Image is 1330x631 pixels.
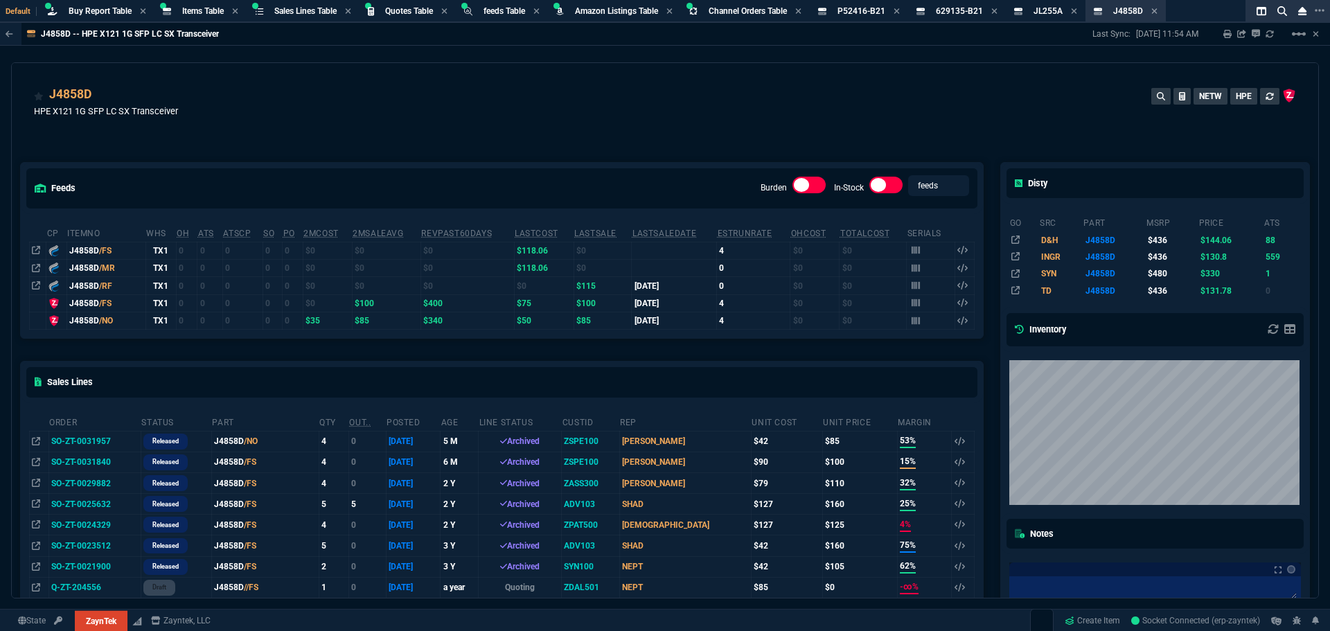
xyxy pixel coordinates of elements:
td: J4858D [211,452,319,472]
span: /FS [244,457,256,467]
th: Unit Price [822,411,897,432]
span: P52416-B21 [837,6,885,16]
th: Serials [907,222,955,242]
td: SO-ZT-0031957 [48,431,141,452]
td: 0 [176,259,197,276]
nx-icon: Open In Opposite Panel [32,246,40,256]
th: CustId [562,411,619,432]
td: SO-ZT-0031840 [48,452,141,472]
label: In-Stock [834,183,864,193]
nx-icon: Open In Opposite Panel [32,436,40,446]
td: $400 [420,294,514,312]
a: Hide Workbench [1313,28,1319,39]
td: 0 [263,277,282,294]
th: go [1009,212,1040,231]
span: JL255A [1034,6,1063,16]
h5: Disty [1015,177,1047,190]
td: $0 [303,294,352,312]
td: $0 [574,242,632,259]
td: ZPAT500 [562,515,619,535]
td: $0 [352,242,420,259]
td: [DATE] [386,515,441,535]
span: /FS [99,246,112,256]
td: $0 [840,259,907,276]
td: 88 [1263,231,1301,248]
div: J4858D [49,85,91,103]
td: SO-ZT-0023512 [48,535,141,556]
abbr: The date of the last SO Inv price. No time limit. (ignore zeros) [632,229,696,238]
td: SO-ZT-0024329 [48,515,141,535]
p: Released [152,436,179,447]
nx-icon: Close Tab [894,6,900,17]
th: ItemNo [66,222,145,242]
td: 0 [176,294,197,312]
nx-icon: Open In Opposite Panel [32,520,40,530]
td: 0 [263,294,282,312]
th: Order [48,411,141,432]
nx-icon: Open In Opposite Panel [32,263,40,273]
div: Archived [481,540,559,552]
abbr: Total revenue past 60 days [421,229,492,238]
span: 25% [900,497,916,511]
td: $50 [514,312,574,330]
abbr: Total units on open Purchase Orders [283,229,295,238]
td: 2 [319,556,348,577]
div: Archived [481,435,559,447]
span: Channel Orders Table [709,6,787,16]
td: 0 [283,312,303,330]
td: $0 [790,277,840,294]
tr: ARUBA 1G SFP LC SX 500M MMF XCVR PL-I6 [1009,249,1302,265]
p: J4858D -- HPE X121 1G SFP LC SX Transceiver [41,28,219,39]
th: price [1198,212,1263,231]
nx-icon: Close Tab [140,6,146,17]
td: $480 [1146,265,1198,282]
th: part [1083,212,1146,231]
abbr: Total units in inventory. [177,229,189,238]
td: $118.06 [514,242,574,259]
nx-icon: Back to Table [6,29,13,39]
td: $144.06 [1198,231,1263,248]
td: [DATE] [632,294,717,312]
td: 0 [222,259,263,276]
td: 3 Y [441,535,479,556]
abbr: Outstanding (To Ship) [349,418,371,427]
td: $85 [574,312,632,330]
td: [PERSON_NAME] [619,431,751,452]
td: 0 [222,294,263,312]
p: Released [152,456,179,468]
div: Add to Watchlist [34,85,44,105]
td: J4858D [1083,283,1146,299]
span: /FS [244,479,256,488]
td: $115 [574,277,632,294]
span: 75% [900,539,916,553]
abbr: Total units on open Sales Orders [263,229,274,238]
div: $79 [754,477,819,490]
td: $131.78 [1198,283,1263,299]
p: HPE X121 1G SFP LC SX Transceiver [34,105,178,118]
div: J4858D [69,314,143,327]
span: 32% [900,477,916,490]
td: $0 [840,242,907,259]
div: $42 [754,435,819,447]
td: 0 [283,242,303,259]
p: Released [152,519,179,531]
th: Status [141,411,211,432]
td: TX1 [145,259,176,276]
label: Burden [761,183,787,193]
td: $0 [303,277,352,294]
td: $0 [303,242,352,259]
span: 15% [900,455,916,469]
td: $0 [514,277,574,294]
p: Released [152,499,179,510]
td: 559 [1263,249,1301,265]
nx-icon: Close Tab [441,6,447,17]
td: $0 [574,259,632,276]
td: 0 [348,535,386,556]
td: $100 [822,452,897,472]
td: 0 [717,259,790,276]
div: $42 [754,540,819,552]
span: Default [6,7,37,16]
abbr: Total sales within a 30 day window based on last time there was inventory [718,229,772,238]
td: SO-ZT-0025632 [48,494,141,515]
nx-icon: Open In Opposite Panel [32,457,40,467]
